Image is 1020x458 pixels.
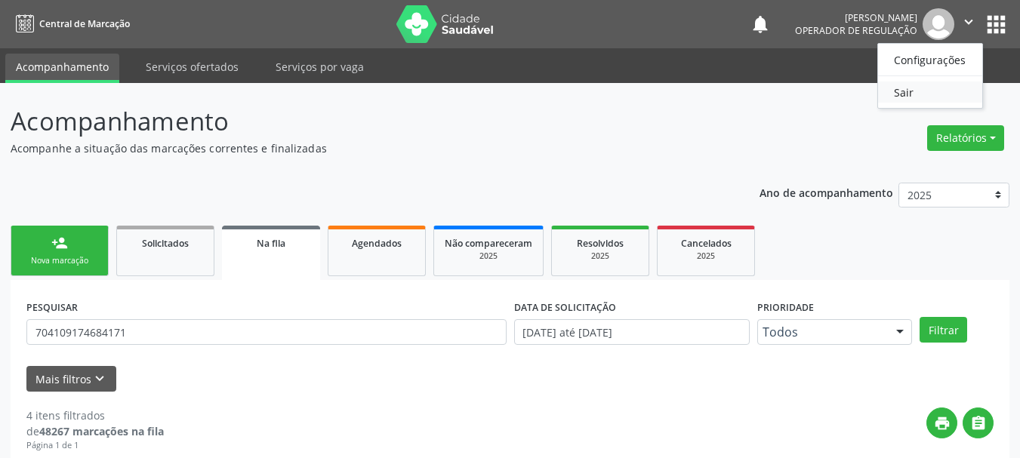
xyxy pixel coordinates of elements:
[135,54,249,80] a: Serviços ofertados
[26,439,164,452] div: Página 1 de 1
[91,370,108,387] i: keyboard_arrow_down
[51,235,68,251] div: person_add
[11,103,710,140] p: Acompanhamento
[795,11,917,24] div: [PERSON_NAME]
[26,366,116,392] button: Mais filtroskeyboard_arrow_down
[26,423,164,439] div: de
[265,54,374,80] a: Serviços por vaga
[11,11,130,36] a: Central de Marcação
[934,415,951,432] i: print
[514,296,616,319] label: DATA DE SOLICITAÇÃO
[926,407,957,438] button: print
[142,237,189,250] span: Solicitados
[878,81,982,103] a: Sair
[445,237,532,250] span: Não compareceram
[257,237,285,250] span: Na fila
[795,24,917,37] span: Operador de regulação
[514,319,750,345] input: Selecione um intervalo
[970,415,987,432] i: 
[26,319,507,345] input: Nome, CNS
[11,140,710,156] p: Acompanhe a situação das marcações correntes e finalizadas
[26,296,78,319] label: PESQUISAR
[927,125,1004,151] button: Relatórios
[877,43,983,109] ul: 
[577,237,624,250] span: Resolvidos
[562,251,638,262] div: 2025
[22,255,97,266] div: Nova marcação
[954,8,983,40] button: 
[760,183,893,201] p: Ano de acompanhamento
[963,407,994,438] button: 
[757,296,814,319] label: Prioridade
[26,407,164,423] div: 4 itens filtrados
[39,17,130,30] span: Central de Marcação
[983,11,1009,38] button: apps
[750,14,771,35] button: notifications
[39,424,164,438] strong: 48267 marcações na fila
[445,251,532,262] div: 2025
[923,8,954,40] img: img
[668,251,744,262] div: 2025
[681,237,732,250] span: Cancelados
[960,14,977,30] i: 
[763,324,881,340] span: Todos
[878,49,982,70] a: Configurações
[352,237,402,250] span: Agendados
[920,317,967,343] button: Filtrar
[5,54,119,83] a: Acompanhamento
